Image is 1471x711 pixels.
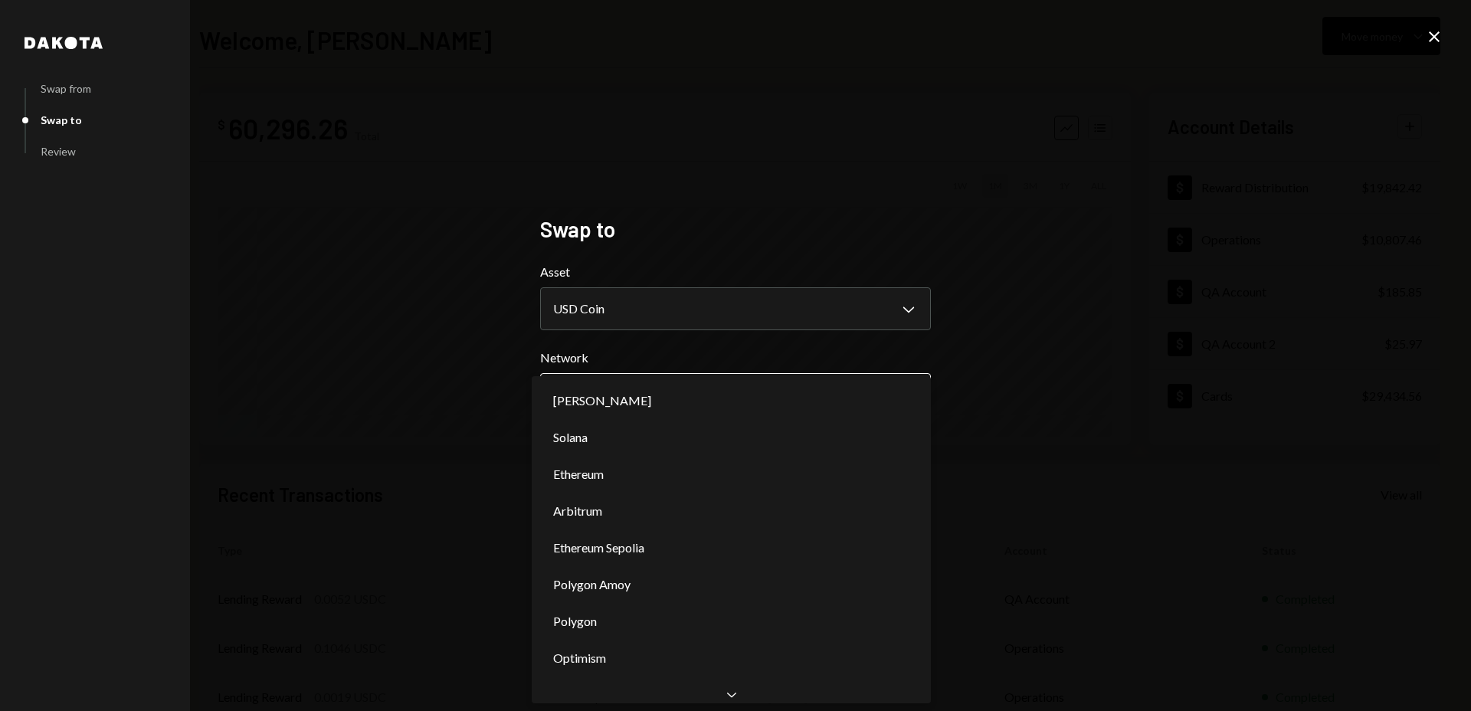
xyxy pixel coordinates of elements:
button: Network [540,373,931,416]
label: Asset [540,263,931,281]
span: Optimism [553,649,606,667]
span: Solana [553,428,588,447]
button: Asset [540,287,931,330]
span: Ethereum [553,465,604,483]
span: Arbitrum [553,502,602,520]
div: Swap to [41,113,82,126]
span: Ethereum Sepolia [553,539,644,557]
label: Network [540,349,931,367]
span: Polygon Amoy [553,575,631,594]
h2: Swap to [540,215,931,244]
div: Swap from [41,82,91,95]
span: [PERSON_NAME] [553,392,651,410]
div: Review [41,145,76,158]
span: Polygon [553,612,597,631]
